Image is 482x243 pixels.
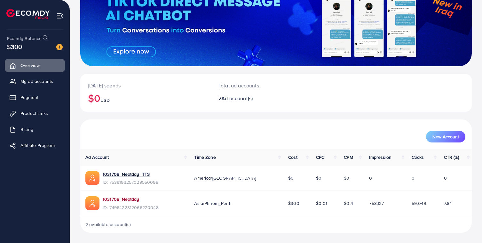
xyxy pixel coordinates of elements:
[426,131,465,142] button: New Account
[7,35,42,42] span: Ecomdy Balance
[316,200,327,207] span: $0.01
[103,196,159,202] a: 1031708_Nextday
[20,110,48,117] span: Product Links
[56,12,64,20] img: menu
[103,179,158,185] span: ID: 7539193257029550098
[20,78,53,85] span: My ad accounts
[369,154,391,160] span: Impression
[288,200,299,207] span: $300
[432,134,459,139] span: New Account
[218,82,301,89] p: Total ad accounts
[5,75,65,88] a: My ad accounts
[344,154,353,160] span: CPM
[444,154,459,160] span: CTR (%)
[344,200,353,207] span: $0.4
[103,204,159,211] span: ID: 7496422312066220048
[412,200,426,207] span: 59,049
[194,200,231,207] span: Asia/Phnom_Penh
[5,91,65,104] a: Payment
[288,175,294,181] span: $0
[20,62,40,69] span: Overview
[20,142,55,149] span: Affiliate Program
[288,154,297,160] span: Cost
[85,171,99,185] img: ic-ads-acc.e4c84228.svg
[218,95,301,101] h2: 2
[221,95,253,102] span: Ad account(s)
[85,196,99,210] img: ic-ads-acc.e4c84228.svg
[100,97,109,103] span: USD
[412,154,424,160] span: Clicks
[5,59,65,72] a: Overview
[194,175,256,181] span: America/[GEOGRAPHIC_DATA]
[316,175,321,181] span: $0
[412,175,415,181] span: 0
[194,154,216,160] span: Time Zone
[444,175,447,181] span: 0
[103,171,158,177] a: 1031708_Nextday_TTS
[5,139,65,152] a: Affiliate Program
[85,154,109,160] span: Ad Account
[455,214,477,238] iframe: Chat
[6,9,50,19] img: logo
[56,44,63,50] img: image
[5,123,65,136] a: Billing
[444,200,452,207] span: 7.84
[20,94,38,101] span: Payment
[344,175,349,181] span: $0
[7,42,22,51] span: $300
[85,221,131,228] span: 2 available account(s)
[20,126,33,133] span: Billing
[88,92,203,104] h2: $0
[88,82,203,89] p: [DATE] spends
[369,200,384,207] span: 753,127
[5,107,65,120] a: Product Links
[369,175,372,181] span: 0
[316,154,324,160] span: CPC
